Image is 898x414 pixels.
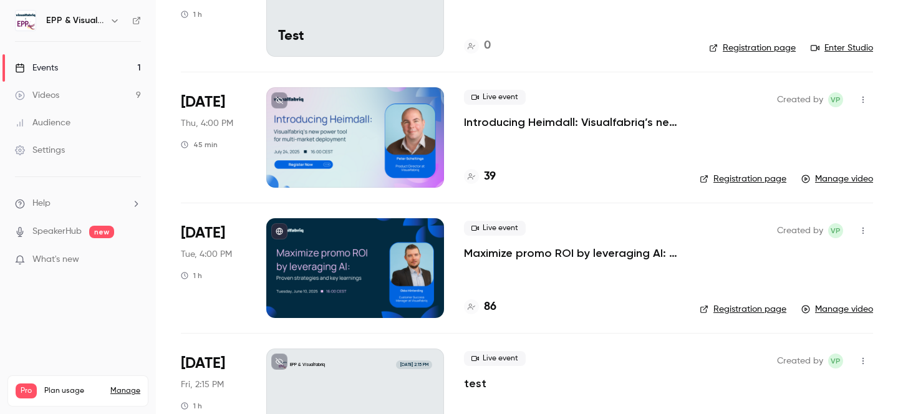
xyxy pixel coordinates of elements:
span: [DATE] [181,92,225,112]
span: Created by [777,223,823,238]
div: 1 h [181,9,202,19]
h4: 0 [484,37,491,54]
h6: EPP & Visualfabriq [46,14,105,27]
span: [DATE] 2:15 PM [396,360,432,369]
a: 86 [464,299,496,315]
div: 45 min [181,140,218,150]
a: Manage video [801,303,873,315]
div: Videos [15,89,59,102]
a: 0 [464,37,491,54]
div: Audience [15,117,70,129]
a: Registration page [709,42,796,54]
img: EPP & Visualfabriq [16,11,36,31]
span: Fri, 2:15 PM [181,378,224,391]
div: 1 h [181,271,202,281]
iframe: Noticeable Trigger [126,254,141,266]
span: VP [831,354,841,368]
span: Valentina Perez [828,223,843,238]
p: EPP & Visualfabriq [290,362,325,368]
div: Jun 10 Tue, 4:00 PM (Europe/Madrid) [181,218,246,318]
div: Jul 24 Thu, 4:00 PM (Europe/Amsterdam) [181,87,246,187]
li: help-dropdown-opener [15,197,141,210]
div: Events [15,62,58,74]
a: Registration page [700,303,786,315]
span: Help [32,197,51,210]
a: Enter Studio [811,42,873,54]
span: VP [831,92,841,107]
h4: 86 [484,299,496,315]
a: Maximize promo ROI by leveraging AI: Proven strategies and key learnings [464,246,680,261]
div: 1 h [181,401,202,411]
span: Plan usage [44,386,103,396]
span: Live event [464,351,526,366]
span: Created by [777,354,823,368]
a: Manage video [801,173,873,185]
p: Test [278,29,432,45]
span: Tue, 4:00 PM [181,248,232,261]
span: new [89,226,114,238]
div: Settings [15,144,65,156]
span: [DATE] [181,223,225,243]
span: Live event [464,90,526,105]
span: What's new [32,253,79,266]
a: Introducing Heimdall: Visualfabriq’s new power tool for multi-market deployment [464,115,680,130]
span: VP [831,223,841,238]
span: Thu, 4:00 PM [181,117,233,130]
a: Registration page [700,173,786,185]
span: Created by [777,92,823,107]
a: test [464,376,486,391]
h4: 39 [484,168,496,185]
span: Live event [464,221,526,236]
a: 39 [464,168,496,185]
span: Valentina Perez [828,92,843,107]
span: Pro [16,383,37,398]
a: SpeakerHub [32,225,82,238]
span: [DATE] [181,354,225,373]
a: Manage [110,386,140,396]
span: Valentina Perez [828,354,843,368]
